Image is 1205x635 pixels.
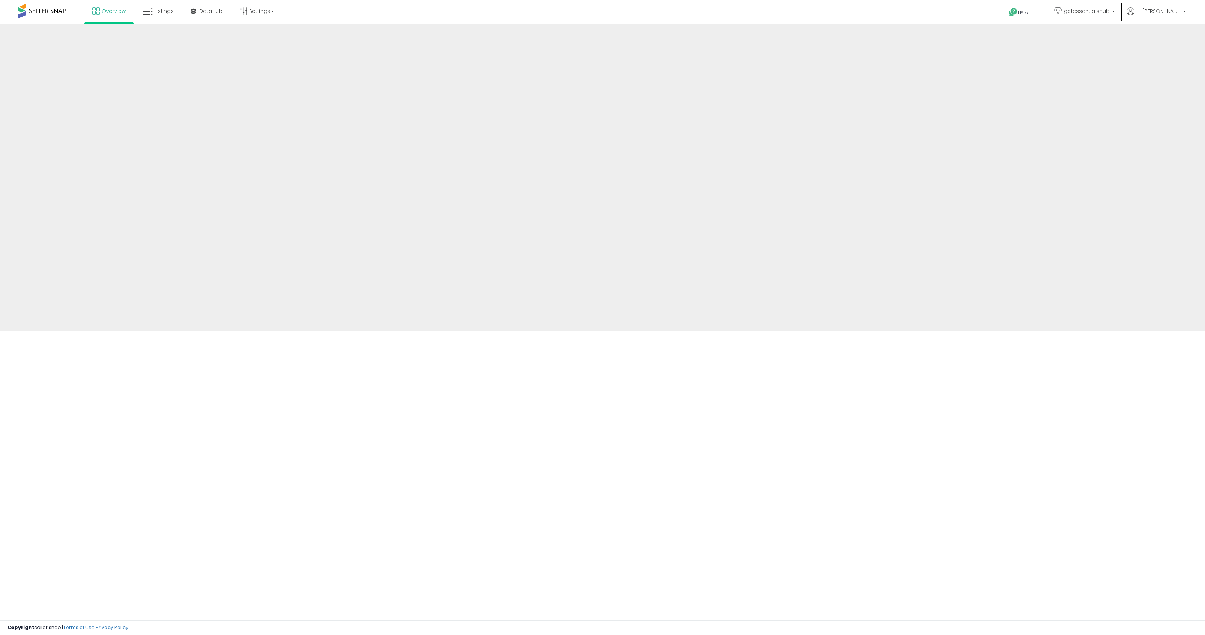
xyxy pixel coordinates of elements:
[1127,7,1186,24] a: Hi [PERSON_NAME]
[1018,10,1028,16] span: Help
[1009,7,1018,17] i: Get Help
[1064,7,1110,15] span: getessentialshub
[155,7,174,15] span: Listings
[1003,2,1042,24] a: Help
[102,7,126,15] span: Overview
[199,7,223,15] span: DataHub
[1136,7,1181,15] span: Hi [PERSON_NAME]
